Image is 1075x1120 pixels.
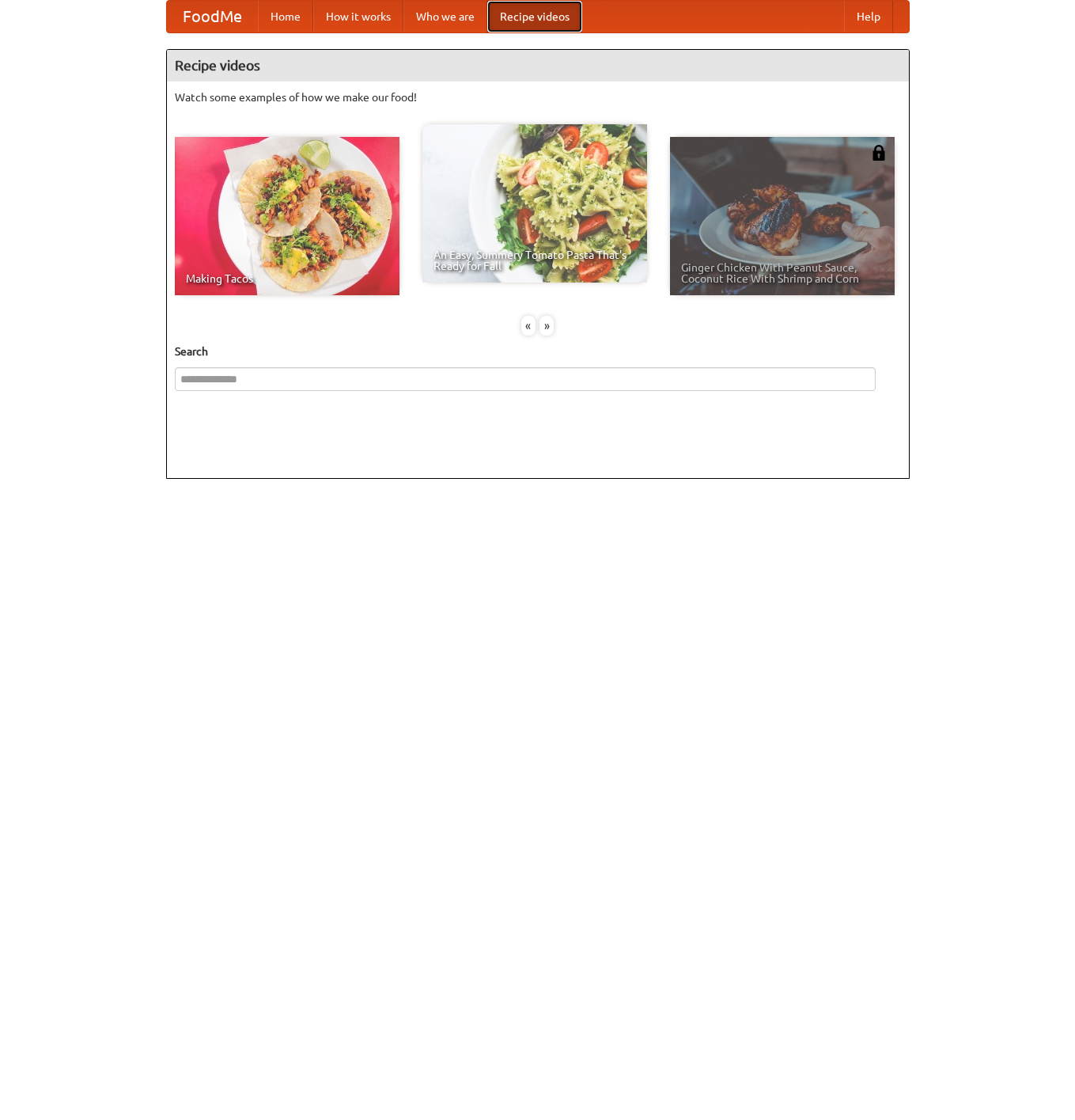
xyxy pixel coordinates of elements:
a: FoodMe [167,1,258,32]
span: An Easy, Summery Tomato Pasta That's Ready for Fall [433,249,636,271]
a: Home [258,1,313,32]
div: » [539,316,554,336]
h4: Recipe videos [167,50,909,82]
div: « [521,316,536,336]
a: Help [844,1,893,32]
img: 483408.png [871,145,887,161]
h5: Search [175,344,901,359]
span: Making Tacos [186,273,388,284]
a: Making Tacos [175,137,399,295]
a: An Easy, Summery Tomato Pasta That's Ready for Fall [422,124,647,283]
a: Who we are [403,1,487,32]
p: Watch some examples of how we make our food! [175,89,901,105]
a: Recipe videos [487,1,582,32]
a: How it works [313,1,403,32]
